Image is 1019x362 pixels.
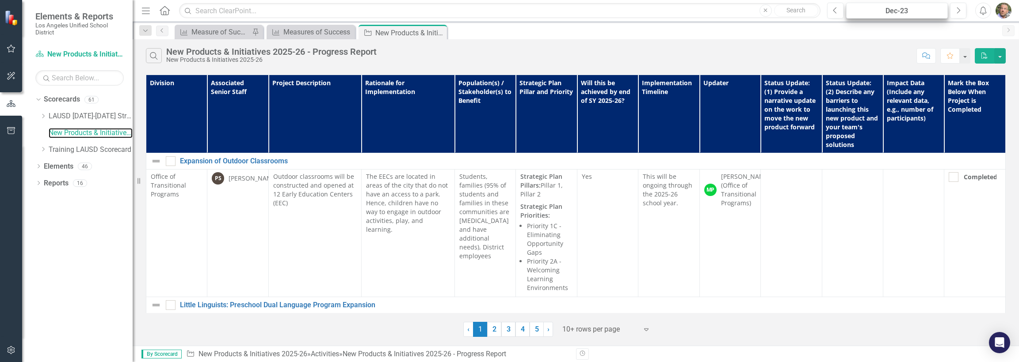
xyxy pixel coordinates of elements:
li: Priority 1C - Eliminating Opportunity Gaps [527,222,572,257]
td: Double-Click to Edit [362,170,454,297]
span: › [547,325,550,333]
img: Not Defined [151,300,161,310]
td: Double-Click to Edit [454,170,515,297]
img: ClearPoint Strategy [4,10,20,26]
a: 2 [487,322,501,337]
td: Double-Click to Edit [883,170,944,297]
a: Measure of Success - Scorecard Report [177,26,250,38]
a: 5 [530,322,544,337]
a: 3 [501,322,515,337]
td: Double-Click to Edit [268,170,361,297]
div: Dec-23 [849,6,945,16]
span: This will be ongoing through the 2025-26 school year. [643,172,692,207]
td: Double-Click to Edit Right Click for Context Menu [146,153,1006,170]
div: Open Intercom Messenger [989,332,1010,353]
img: Not Defined [151,156,161,166]
div: Measures of Success [283,26,353,38]
td: Double-Click to Edit [699,170,760,297]
div: [PERSON_NAME] [229,174,278,183]
td: Double-Click to Edit [822,170,883,297]
a: New Products & Initiatives 2025-26 [198,350,307,358]
span: Students, families (95% of students and families in these communities are [MEDICAL_DATA] and have... [459,172,509,260]
td: Double-Click to Edit [207,170,268,297]
input: Search Below... [35,70,124,86]
div: » » [186,349,569,359]
a: Elements [44,162,73,172]
span: Elements & Reports [35,11,124,22]
div: New Products & Initiatives 2025-26 - Progress Report [375,27,445,38]
div: New Products & Initiatives 2025-26 - Progress Report [343,350,506,358]
strong: Strategic Plan Priorities: [520,202,562,219]
a: Reports [44,178,69,189]
p: Outdoor classrooms will be constructed and opened at 12 Early Education Centers (EEC) [273,172,357,207]
a: New Products & Initiatives 2025-26 [35,49,124,60]
a: Measures of Success [269,26,353,38]
input: Search ClearPoint... [179,3,820,19]
a: New Products & Initiatives 2025-26 [49,128,133,138]
a: 4 [515,322,530,337]
div: New Products & Initiatives 2025-26 - Progress Report [166,47,377,57]
span: 1 [473,322,487,337]
a: Expansion of Outdoor Classrooms [180,157,1001,165]
strong: Strategic Plan Pillars: [520,172,562,189]
div: [PERSON_NAME] (Office of Transitional Programs) [721,172,771,207]
a: Scorecards [44,94,80,105]
div: 16 [73,179,87,187]
button: Search [774,4,818,17]
span: Office of Transitional Programs [151,172,186,198]
div: Measure of Success - Scorecard Report [191,26,250,38]
div: PS [212,172,224,185]
a: Little Linguists: Preschool Dual Language Program Expansion [180,301,1001,309]
div: MP [704,184,717,196]
td: Double-Click to Edit [146,170,207,297]
li: Priority 2A - Welcoming Learning Environments [527,257,572,292]
a: Activities [311,350,339,358]
small: Los Angeles Unified School District [35,22,124,36]
td: Double-Click to Edit [577,170,638,297]
img: Samuel Gilstrap [996,3,1011,19]
p: Pillar 1, Pillar 2 [520,172,572,200]
div: New Products & Initiatives 2025-26 [166,57,377,63]
span: By Scorecard [141,350,182,358]
span: The EECs are located in areas of the city that do not have an access to a park. Hence, children h... [366,172,448,234]
span: Yes [582,172,592,181]
a: Training LAUSD Scorecard [49,145,133,155]
td: Double-Click to Edit Right Click for Context Menu [146,297,1006,313]
div: 46 [78,162,92,170]
span: Search [786,7,805,14]
span: ‹ [467,325,469,333]
div: 61 [84,96,99,103]
a: LAUSD [DATE]-[DATE] Strategic Plan [49,111,133,121]
td: Double-Click to Edit [944,170,1006,297]
td: Double-Click to Edit [516,170,577,297]
td: Double-Click to Edit [761,170,822,297]
button: Dec-23 [846,3,948,19]
td: Double-Click to Edit [638,170,699,297]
